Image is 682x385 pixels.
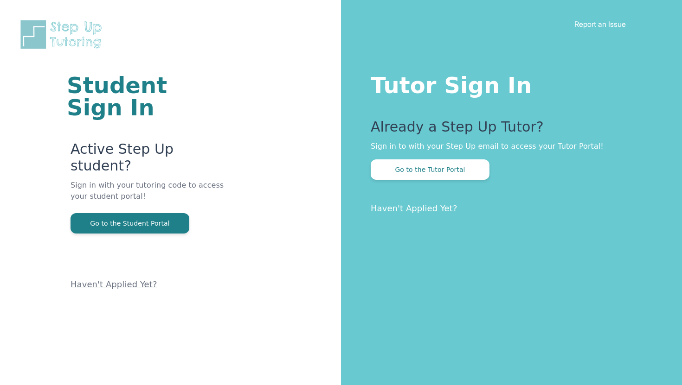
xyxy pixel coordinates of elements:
[371,159,489,180] button: Go to the Tutor Portal
[71,219,189,227] a: Go to the Student Portal
[71,180,230,213] p: Sign in with your tutoring code to access your student portal!
[71,213,189,234] button: Go to the Student Portal
[371,119,645,141] p: Already a Step Up Tutor?
[71,279,157,289] a: Haven't Applied Yet?
[19,19,108,50] img: Step Up Tutoring horizontal logo
[371,141,645,152] p: Sign in to with your Step Up email to access your Tutor Portal!
[67,74,230,119] h1: Student Sign In
[371,203,457,213] a: Haven't Applied Yet?
[371,70,645,96] h1: Tutor Sign In
[71,141,230,180] p: Active Step Up student?
[574,19,626,29] a: Report an Issue
[371,165,489,174] a: Go to the Tutor Portal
